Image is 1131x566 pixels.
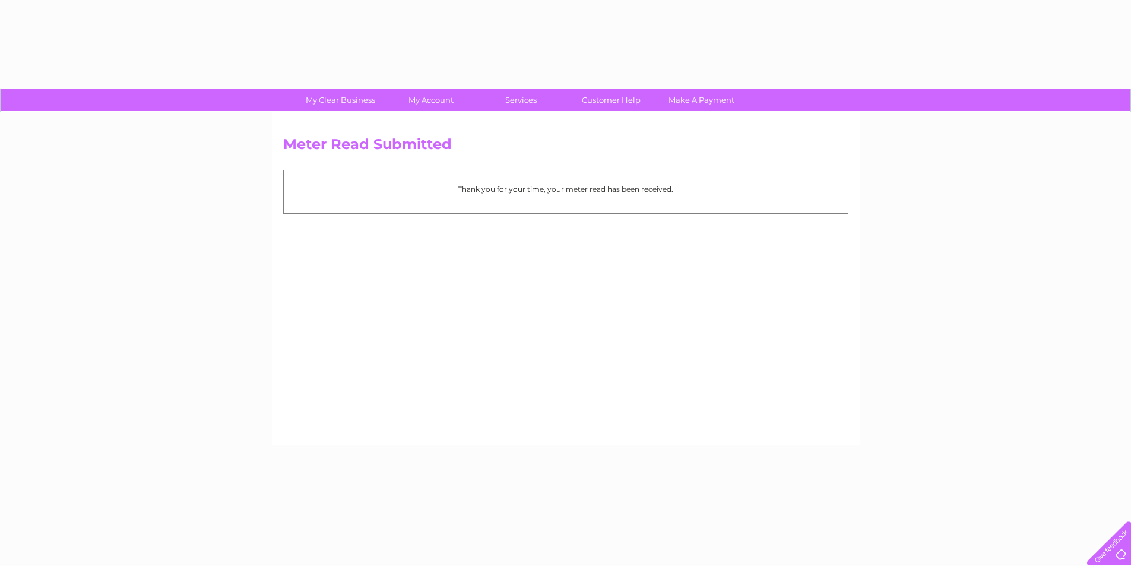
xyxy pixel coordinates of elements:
[290,184,842,195] p: Thank you for your time, your meter read has been received.
[652,89,750,111] a: Make A Payment
[292,89,389,111] a: My Clear Business
[382,89,480,111] a: My Account
[472,89,570,111] a: Services
[562,89,660,111] a: Customer Help
[283,136,848,159] h2: Meter Read Submitted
